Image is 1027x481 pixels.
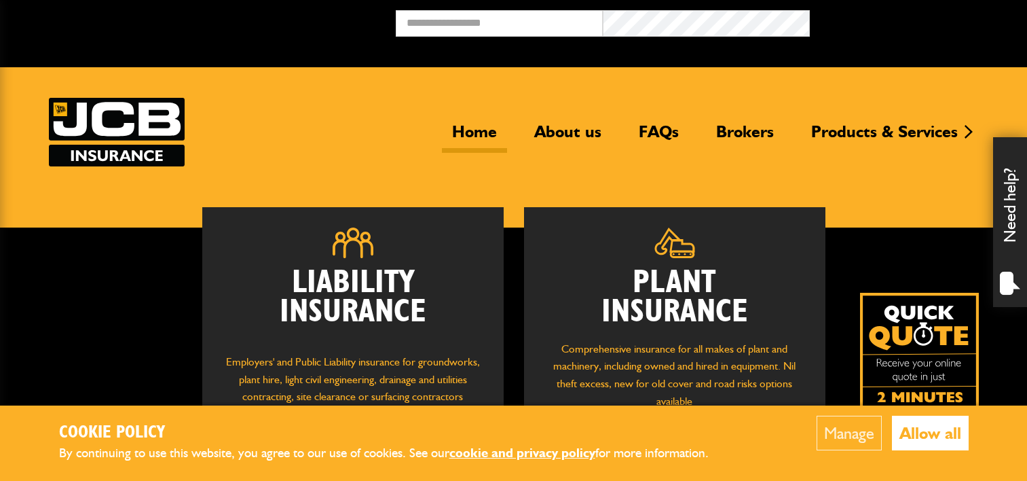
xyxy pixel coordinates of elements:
[629,122,689,153] a: FAQs
[449,445,595,461] a: cookie and privacy policy
[223,353,483,418] p: Employers' and Public Liability insurance for groundworks, plant hire, light civil engineering, d...
[860,293,979,412] img: Quick Quote
[817,416,882,450] button: Manage
[442,122,507,153] a: Home
[892,416,969,450] button: Allow all
[860,293,979,412] a: Get your insurance quote isn just 2-minutes
[544,340,805,410] p: Comprehensive insurance for all makes of plant and machinery, including owned and hired in equipm...
[49,98,185,166] img: JCB Insurance Services logo
[801,122,968,153] a: Products & Services
[49,98,185,166] a: JCB Insurance Services
[706,122,784,153] a: Brokers
[59,443,731,464] p: By continuing to use this website, you agree to our use of cookies. See our for more information.
[810,10,1017,31] button: Broker Login
[993,137,1027,307] div: Need help?
[59,423,731,444] h2: Cookie Policy
[524,122,612,153] a: About us
[544,268,805,327] h2: Plant Insurance
[223,268,483,340] h2: Liability Insurance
